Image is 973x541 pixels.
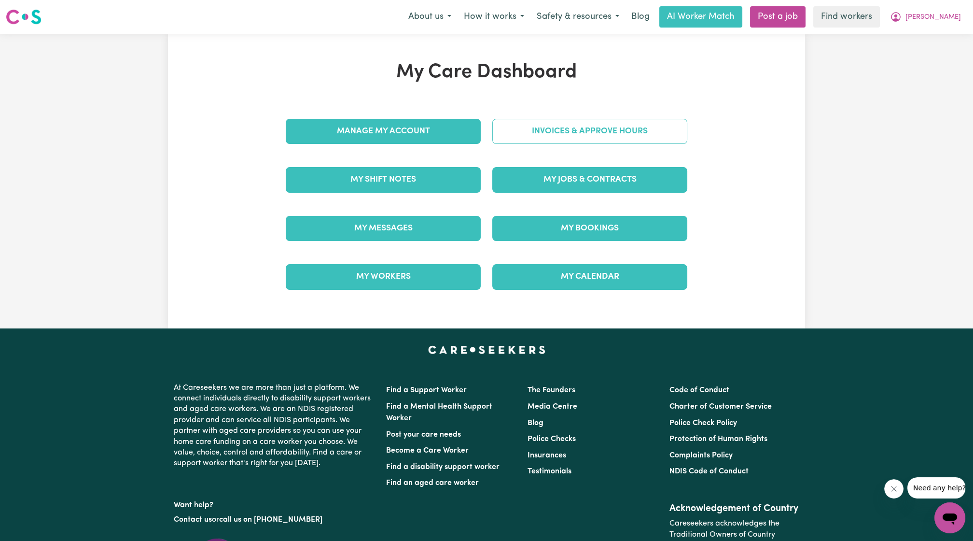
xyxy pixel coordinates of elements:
[458,7,530,27] button: How it works
[492,264,687,289] a: My Calendar
[286,119,481,144] a: Manage My Account
[669,468,749,475] a: NDIS Code of Conduct
[884,7,967,27] button: My Account
[528,386,575,394] a: The Founders
[6,7,58,14] span: Need any help?
[669,452,733,459] a: Complaints Policy
[286,167,481,192] a: My Shift Notes
[659,6,742,28] a: AI Worker Match
[528,403,577,411] a: Media Centre
[386,386,467,394] a: Find a Support Worker
[530,7,625,27] button: Safety & resources
[528,452,566,459] a: Insurances
[174,496,375,511] p: Want help?
[669,435,767,443] a: Protection of Human Rights
[934,502,965,533] iframe: Button to launch messaging window
[907,477,965,498] iframe: Message from company
[813,6,880,28] a: Find workers
[884,479,903,498] iframe: Close message
[428,346,545,354] a: Careseekers home page
[750,6,806,28] a: Post a job
[669,386,729,394] a: Code of Conduct
[625,6,655,28] a: Blog
[386,463,500,471] a: Find a disability support worker
[386,403,492,422] a: Find a Mental Health Support Worker
[286,264,481,289] a: My Workers
[492,119,687,144] a: Invoices & Approve Hours
[528,419,543,427] a: Blog
[528,435,576,443] a: Police Checks
[492,167,687,192] a: My Jobs & Contracts
[528,468,571,475] a: Testimonials
[386,447,469,455] a: Become a Care Worker
[386,479,479,487] a: Find an aged care worker
[492,216,687,241] a: My Bookings
[280,61,693,84] h1: My Care Dashboard
[174,511,375,529] p: or
[669,419,737,427] a: Police Check Policy
[286,216,481,241] a: My Messages
[6,8,42,26] img: Careseekers logo
[905,12,961,23] span: [PERSON_NAME]
[219,516,322,524] a: call us on [PHONE_NUMBER]
[174,516,212,524] a: Contact us
[6,6,42,28] a: Careseekers logo
[402,7,458,27] button: About us
[669,503,799,514] h2: Acknowledgement of Country
[669,403,772,411] a: Charter of Customer Service
[174,379,375,473] p: At Careseekers we are more than just a platform. We connect individuals directly to disability su...
[386,431,461,439] a: Post your care needs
